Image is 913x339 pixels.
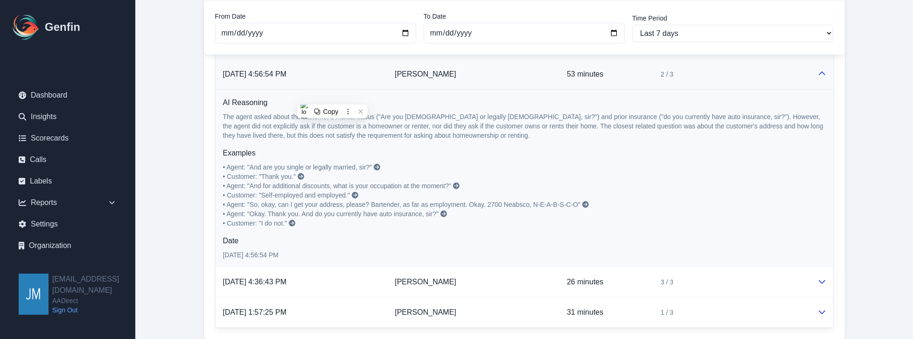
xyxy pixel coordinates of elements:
label: Time Period [632,14,833,23]
a: [DATE] 1:57:25 PM [223,308,287,316]
p: [DATE] 4:56:54 PM [223,250,826,260]
a: Labels [11,172,124,191]
div: Reports [11,193,124,212]
span: 2 / 3 [661,70,673,79]
label: From Date [215,12,416,21]
a: Settings [11,215,124,233]
a: Dashboard [11,86,124,105]
h1: Genfin [45,20,80,35]
a: Calls [11,150,124,169]
span: • Customer: "Self-employed and employed." [223,191,350,199]
a: [PERSON_NAME] [395,70,456,78]
span: 3 / 3 [661,277,673,287]
a: [PERSON_NAME] [395,308,456,316]
p: The agent asked about the customer's marital status ("Are you [DEMOGRAPHIC_DATA] or legally [DEMO... [223,112,826,140]
h6: Examples [223,148,826,159]
span: • Agent: "So, okay, can I get your address, please? Bartender, as far as employment. Okay. 2700 N... [223,201,581,208]
p: 31 minutes [567,307,646,318]
a: Insights [11,107,124,126]
a: [PERSON_NAME] [395,278,456,286]
h2: [EMAIL_ADDRESS][DOMAIN_NAME] [52,274,135,296]
h6: AI Reasoning [223,97,826,108]
span: • Customer: "Thank you." [223,173,296,180]
a: Sign Out [52,305,135,315]
label: To Date [424,12,625,21]
span: 1 / 3 [661,308,673,317]
span: AADirect [52,296,135,305]
p: 53 minutes [567,69,646,80]
a: [DATE] 4:36:43 PM [223,278,287,286]
a: [DATE] 4:56:54 PM [223,70,287,78]
a: Organization [11,236,124,255]
a: Scorecards [11,129,124,148]
span: • Customer: "I do not." [223,219,287,227]
span: • Agent: "Okay. Thank you. And do you currently have auto insurance, sir?" [223,210,439,218]
p: 26 minutes [567,276,646,288]
img: jmendoza@aadirect.com [19,274,49,315]
span: • Agent: "And are you single or legally married, sir?" [223,163,372,171]
img: Logo [11,12,41,42]
span: • Agent: "And for additional discounts, what is your occupation at the moment?" [223,182,452,190]
h6: Date [223,235,826,247]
